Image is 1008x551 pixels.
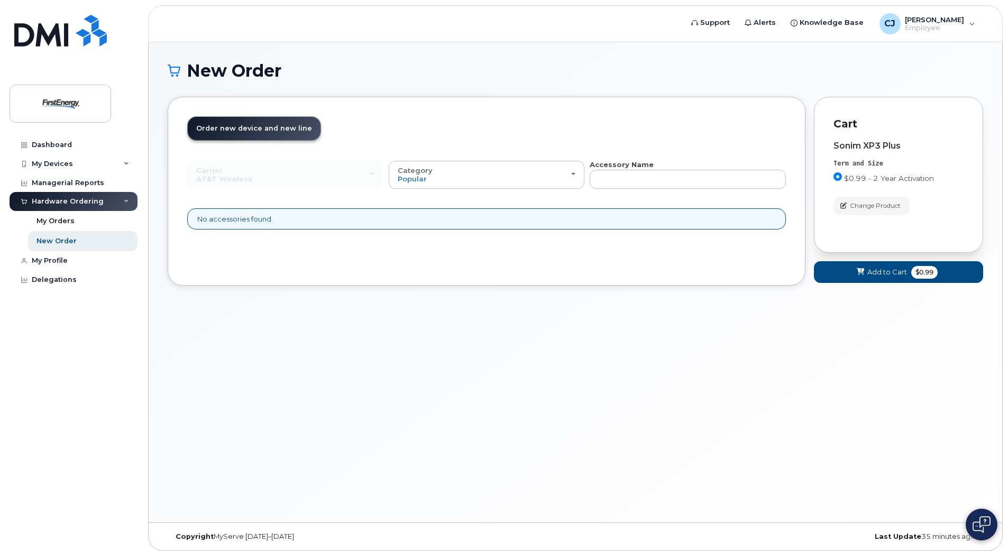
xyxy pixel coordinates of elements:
p: Cart [833,116,964,132]
span: Category [398,166,433,175]
div: Term and Size [833,159,964,168]
button: Category Popular [389,161,585,188]
div: MyServe [DATE]–[DATE] [168,532,439,541]
span: Order new device and new line [196,124,312,132]
div: No accessories found. [187,208,786,230]
span: Add to Cart [867,267,907,277]
button: Change Product [833,197,910,215]
input: $0.99 - 2 Year Activation [833,172,842,181]
span: Change Product [850,201,901,210]
strong: Copyright [176,532,214,540]
img: Open chat [973,516,991,533]
h1: New Order [168,61,983,80]
span: $0.99 - 2 Year Activation [844,174,934,182]
div: 35 minutes ago [711,532,983,541]
span: $0.99 [911,266,938,279]
strong: Last Update [875,532,921,540]
span: Popular [398,175,427,183]
button: Add to Cart $0.99 [814,261,983,283]
strong: Accessory Name [590,160,654,169]
div: Sonim XP3 Plus [833,141,964,151]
